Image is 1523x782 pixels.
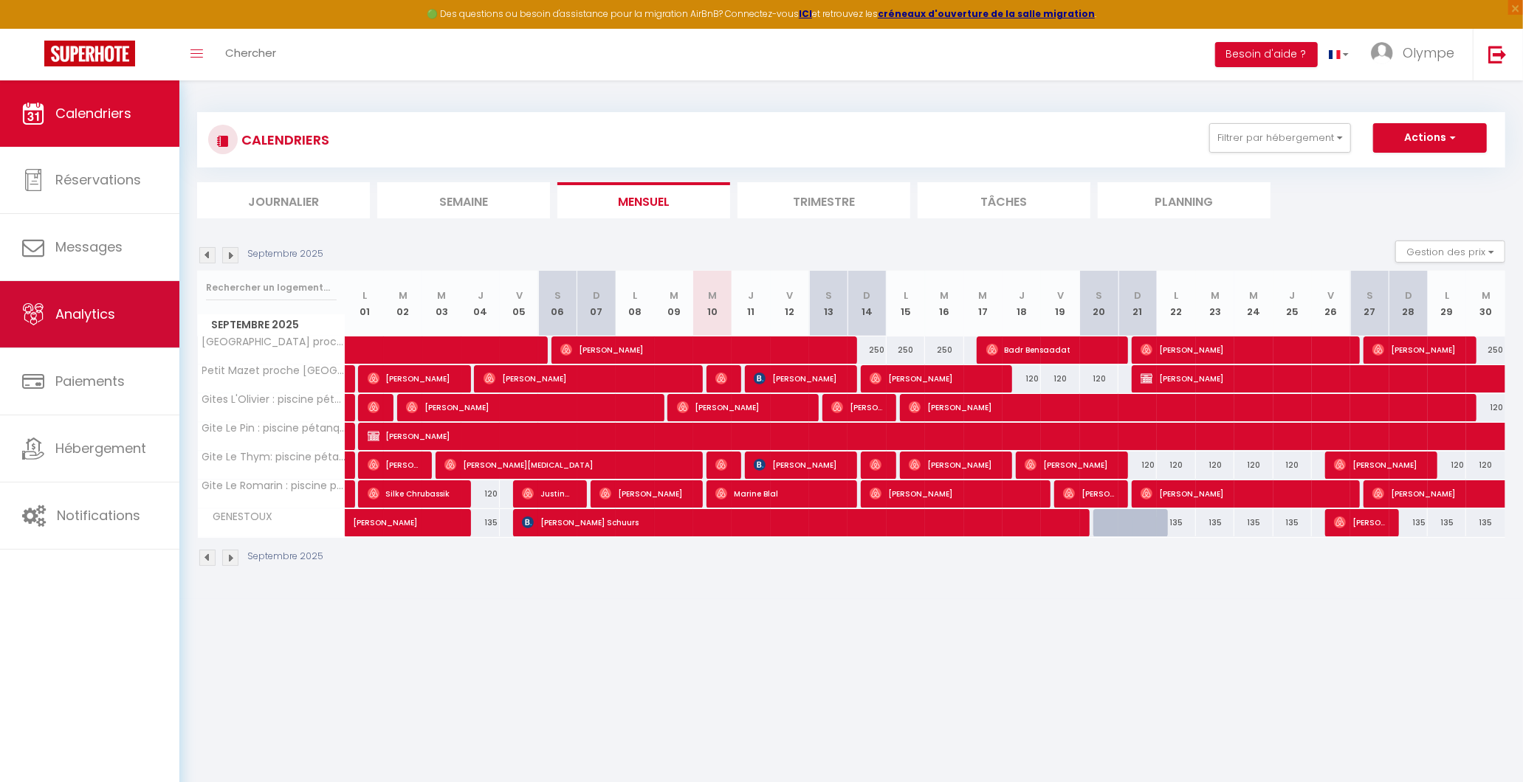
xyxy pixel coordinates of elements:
th: 21 [1118,271,1157,336]
span: [PERSON_NAME] [754,364,843,392]
abbr: M [708,288,717,302]
th: 10 [693,271,732,336]
abbr: V [786,288,793,302]
span: Septembre 2025 [198,314,345,336]
div: 135 [461,509,500,536]
abbr: L [904,288,908,302]
div: 120 [461,480,500,508]
a: ... Olympe [1360,29,1473,80]
button: Gestion des prix [1395,241,1505,263]
p: Septembre 2025 [247,550,323,564]
span: [PERSON_NAME][MEDICAL_DATA] [444,451,687,479]
div: 135 [1273,509,1312,536]
span: [PERSON_NAME] [1372,336,1462,364]
th: 29 [1428,271,1466,336]
div: 120 [1157,451,1195,479]
abbr: L [1175,288,1179,302]
div: 250 [848,336,886,364]
th: 07 [577,271,616,336]
a: créneaux d'ouverture de la salle migration [878,7,1095,20]
span: [PERSON_NAME] [1334,508,1385,536]
abbr: M [940,288,949,302]
th: 04 [461,271,500,336]
abbr: M [1482,288,1491,302]
span: Badr Bensaadat [986,336,1114,364]
button: Actions [1373,123,1487,153]
img: ... [1371,42,1393,64]
div: 250 [887,336,925,364]
th: 17 [964,271,1003,336]
abbr: L [633,288,637,302]
abbr: J [1290,288,1296,302]
span: Chercher [225,45,276,60]
span: [PERSON_NAME] [368,451,419,479]
span: [PERSON_NAME] [715,451,728,479]
span: [PERSON_NAME] [870,480,1036,508]
th: 20 [1080,271,1118,336]
th: 16 [925,271,963,336]
span: [PERSON_NAME] Schuurs [522,508,1072,536]
abbr: S [825,288,832,302]
li: Planning [1098,182,1271,218]
a: [PERSON_NAME] [345,509,384,537]
a: Chercher [214,29,287,80]
span: [PERSON_NAME] [909,393,1459,421]
abbr: M [670,288,678,302]
span: [PERSON_NAME] [1025,451,1114,479]
div: 120 [1234,451,1273,479]
th: 06 [538,271,577,336]
div: 120 [1041,365,1079,392]
abbr: M [437,288,446,302]
iframe: Chat [1460,716,1512,771]
div: 120 [1196,451,1234,479]
abbr: J [478,288,484,302]
button: Ouvrir le widget de chat LiveChat [12,6,56,50]
li: Trimestre [738,182,910,218]
th: 19 [1041,271,1079,336]
span: Gite Le Pin : piscine pétanque / 3 personnes [200,423,348,434]
div: 120 [1080,365,1118,392]
span: Gite Le Thym: piscine pétanque / 3 personnes [200,451,348,463]
span: [PERSON_NAME] [1063,480,1114,508]
span: Messages [55,238,123,256]
img: logout [1488,45,1507,63]
li: Journalier [197,182,370,218]
span: Notifications [57,506,140,525]
span: [PERSON_NAME] [368,393,380,421]
div: 135 [1389,509,1428,536]
th: 25 [1273,271,1312,336]
input: Rechercher un logement... [206,274,337,301]
abbr: M [1211,288,1220,302]
abbr: D [864,288,871,302]
span: [PERSON_NAME] [353,501,455,529]
th: 24 [1234,271,1273,336]
abbr: J [1019,288,1025,302]
span: [PERSON_NAME] [831,393,882,421]
th: 12 [771,271,809,336]
abbr: M [399,288,408,302]
abbr: D [1134,288,1141,302]
span: Paiements [55,372,125,390]
li: Mensuel [557,182,730,218]
span: [PERSON_NAME] [870,364,997,392]
th: 26 [1312,271,1350,336]
th: 18 [1003,271,1041,336]
div: 135 [1157,509,1195,536]
span: [PERSON_NAME] [715,364,728,392]
span: [PERSON_NAME] [1141,336,1345,364]
div: 120 [1466,394,1505,421]
a: ICI [799,7,812,20]
th: 15 [887,271,925,336]
span: [PERSON_NAME] [368,364,457,392]
div: 250 [925,336,963,364]
abbr: L [362,288,367,302]
span: [PERSON_NAME] [599,480,689,508]
div: 135 [1428,509,1466,536]
span: [PERSON_NAME] [560,336,842,364]
div: 120 [1118,451,1157,479]
abbr: D [1405,288,1412,302]
span: [PERSON_NAME] [677,393,805,421]
span: Justine Lions [522,480,573,508]
span: [PERSON_NAME] [1141,480,1345,508]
